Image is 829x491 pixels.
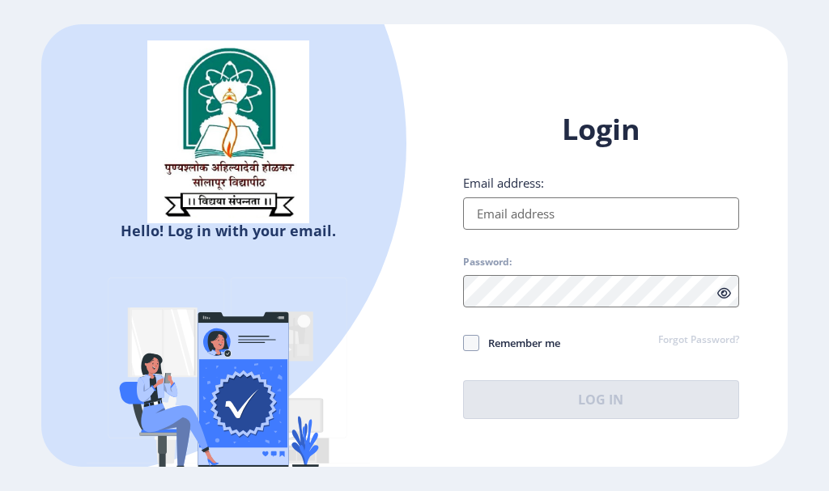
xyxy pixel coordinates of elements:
[463,110,739,149] h1: Login
[463,256,512,269] label: Password:
[658,333,739,348] a: Forgot Password?
[147,40,309,223] img: sulogo.png
[463,380,739,419] button: Log In
[463,197,739,230] input: Email address
[479,333,560,353] span: Remember me
[463,175,544,191] label: Email address:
